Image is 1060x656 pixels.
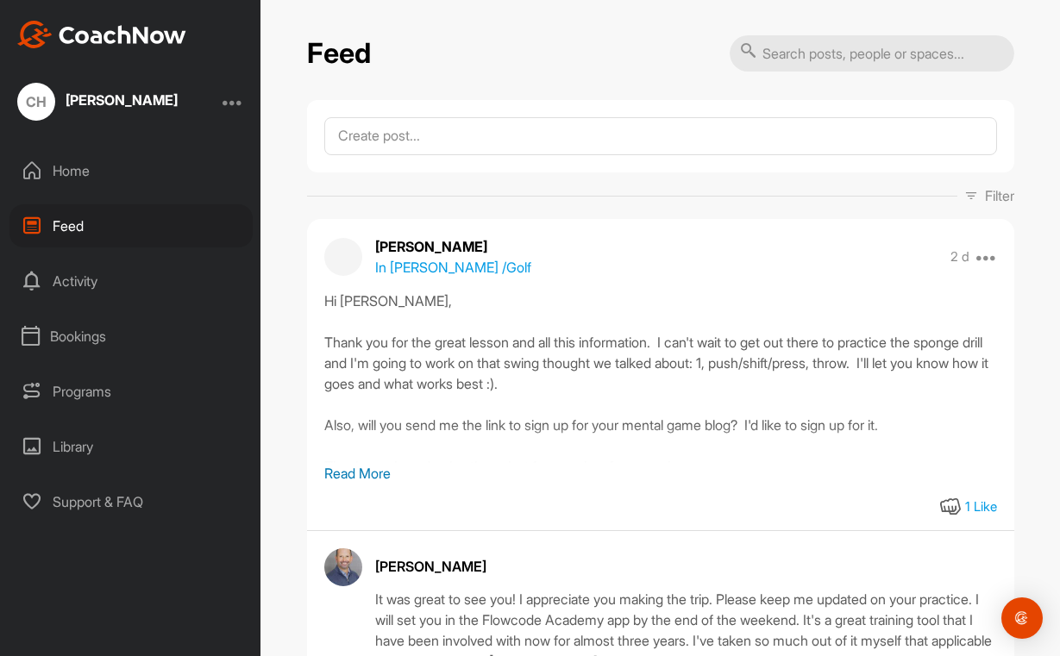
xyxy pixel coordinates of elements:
div: Feed [9,204,253,247]
div: Open Intercom Messenger [1001,597,1043,639]
div: Programs [9,370,253,413]
div: Bookings [9,315,253,358]
p: In [PERSON_NAME] / Golf [375,257,531,278]
div: Activity [9,259,253,303]
div: Hi [PERSON_NAME], Thank you for the great lesson and all this information. I can't wait to get ou... [324,291,997,463]
div: [PERSON_NAME] [66,93,178,107]
p: Read More [324,463,997,484]
div: Home [9,149,253,192]
p: [PERSON_NAME] [375,236,531,257]
p: Filter [985,185,1014,206]
h2: Feed [307,37,371,71]
div: Library [9,425,253,468]
div: 1 Like [965,497,997,517]
div: CH [17,83,55,121]
img: CoachNow [17,21,186,48]
img: avatar [324,548,362,586]
input: Search posts, people or spaces... [730,35,1014,72]
div: Support & FAQ [9,480,253,523]
div: [PERSON_NAME] [375,556,997,577]
p: 2 d [950,248,969,266]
